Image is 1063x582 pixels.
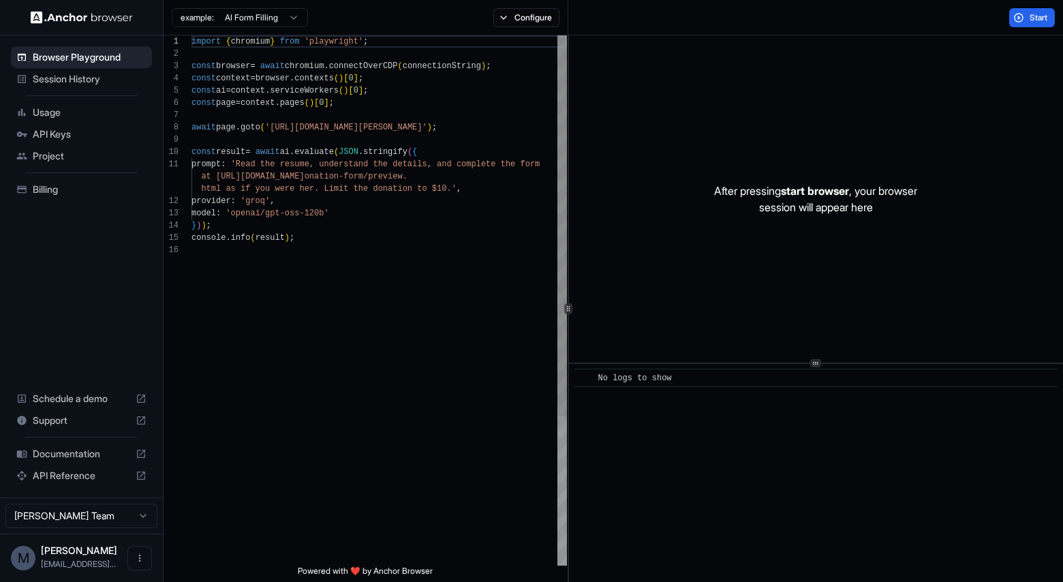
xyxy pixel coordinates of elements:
div: 2 [164,48,179,60]
button: Configure [493,8,559,27]
span: } [270,37,275,46]
span: ( [339,86,343,95]
span: = [226,86,230,95]
span: context [241,98,275,108]
div: Usage [11,102,152,123]
div: Schedule a demo [11,388,152,410]
span: ) [481,61,486,71]
span: const [191,61,216,71]
span: onation-form/preview. [305,172,407,181]
span: . [265,86,270,95]
span: Documentation [33,447,130,461]
span: 'playwright' [305,37,363,46]
span: stringify [363,147,407,157]
span: JSON [339,147,358,157]
span: provider [191,196,231,206]
span: result [216,147,245,157]
div: Documentation [11,443,152,465]
span: '[URL][DOMAIN_NAME][PERSON_NAME]' [265,123,427,132]
span: ] [324,98,328,108]
span: } [191,221,196,230]
span: . [236,123,241,132]
span: = [245,147,250,157]
span: ; [358,74,363,83]
span: context [216,74,250,83]
span: = [250,74,255,83]
span: 0 [348,74,353,83]
span: ( [305,98,309,108]
span: { [412,147,417,157]
div: 9 [164,134,179,146]
span: ) [339,74,343,83]
span: ; [206,221,211,230]
span: ( [250,233,255,243]
span: Schedule a demo [33,392,130,405]
p: After pressing , your browser session will appear here [714,183,917,215]
span: . [290,74,294,83]
span: : [231,196,236,206]
span: . [226,233,230,243]
span: , [270,196,275,206]
span: model [191,209,216,218]
div: 5 [164,85,179,97]
span: goto [241,123,260,132]
span: Powered with ❤️ by Anchor Browser [298,566,433,582]
span: ​ [581,371,588,385]
span: = [250,61,255,71]
span: , [457,184,461,194]
span: await [191,123,216,132]
span: page [216,123,236,132]
span: .' [446,184,456,194]
span: ) [201,221,206,230]
span: [ [348,86,353,95]
span: 0 [319,98,324,108]
span: browser [216,61,250,71]
span: info [231,233,251,243]
span: . [275,98,279,108]
span: await [256,147,280,157]
span: contexts [294,74,334,83]
span: ( [334,147,339,157]
div: 13 [164,207,179,219]
span: { [226,37,230,46]
span: ai [280,147,290,157]
span: ) [196,221,201,230]
span: page [216,98,236,108]
span: ( [260,123,265,132]
div: 3 [164,60,179,72]
div: Project [11,145,152,167]
span: ( [407,147,412,157]
span: : [216,209,221,218]
span: connectOverCDP [329,61,398,71]
div: API Reference [11,465,152,487]
img: Anchor Logo [31,11,133,24]
span: 'openai/gpt-oss-120b' [226,209,328,218]
div: M [11,546,35,570]
span: await [260,61,285,71]
div: 7 [164,109,179,121]
span: ; [363,86,368,95]
div: Browser Playground [11,46,152,68]
div: 8 [164,121,179,134]
div: 10 [164,146,179,158]
div: 11 [164,158,179,170]
div: API Keys [11,123,152,145]
span: ] [354,74,358,83]
span: lete the form [476,159,540,169]
span: 0 [354,86,358,95]
span: Browser Playground [33,50,147,64]
span: Support [33,414,130,427]
span: console [191,233,226,243]
span: const [191,74,216,83]
span: ] [358,86,363,95]
span: ( [398,61,403,71]
span: Session History [33,72,147,86]
span: [ [314,98,319,108]
div: 14 [164,219,179,232]
span: ) [427,123,432,132]
span: . [324,61,328,71]
span: html as if you were her. Limit the donation to $10 [201,184,446,194]
span: prompt [191,159,221,169]
span: matthaun@gmail.com [41,559,116,569]
span: Project [33,149,147,163]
